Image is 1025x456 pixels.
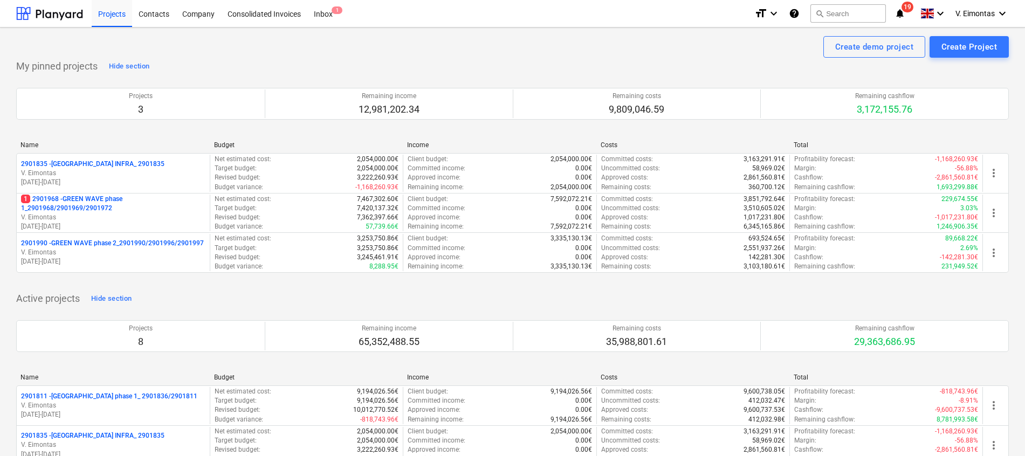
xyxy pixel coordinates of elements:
[551,195,592,204] p: 7,592,072.21€
[601,405,648,414] p: Approved costs :
[960,244,978,253] p: 2.69%
[794,387,855,396] p: Profitability forecast :
[21,257,205,266] p: [DATE] - [DATE]
[357,195,398,204] p: 7,467,302.60€
[21,431,164,440] p: 2901835 - [GEOGRAPHIC_DATA] INFRA_ 2901835
[855,92,914,101] p: Remaining cashflow
[215,195,271,204] p: Net estimated cost :
[937,222,978,231] p: 1,246,906.35€
[357,445,398,454] p: 3,222,260.93€
[21,440,205,450] p: V. Eimontas
[794,253,823,262] p: Cashflow :
[408,253,460,262] p: Approved income :
[935,445,978,454] p: -2,861,560.81€
[21,213,205,222] p: V. Eimontas
[744,244,785,253] p: 2,551,937.26€
[794,374,979,381] div: Total
[215,173,260,182] p: Revised budget :
[21,392,205,419] div: 2901811 -[GEOGRAPHIC_DATA] phase 1_ 2901836/2901811V. Eimontas[DATE]-[DATE]
[357,173,398,182] p: 3,222,260.93€
[407,141,592,149] div: Income
[935,427,978,436] p: -1,168,260.93€
[359,335,419,348] p: 65,352,488.55
[996,7,1009,20] i: keyboard_arrow_down
[601,164,660,173] p: Uncommitted costs :
[794,244,816,253] p: Margin :
[575,204,592,213] p: 0.00€
[767,7,780,20] i: keyboard_arrow_down
[609,92,664,101] p: Remaining costs
[794,173,823,182] p: Cashflow :
[360,415,398,424] p: -818,743.96€
[357,213,398,222] p: 7,362,397.66€
[129,103,153,116] p: 3
[794,222,855,231] p: Remaining cashflow :
[935,213,978,222] p: -1,017,231.80€
[601,396,660,405] p: Uncommitted costs :
[987,167,1000,179] span: more_vert
[955,164,978,173] p: -56.88%
[794,204,816,213] p: Margin :
[215,183,263,192] p: Budget variance :
[408,387,448,396] p: Client budget :
[357,427,398,436] p: 2,054,000.00€
[16,60,98,73] p: My pinned projects
[794,164,816,173] p: Margin :
[408,155,448,164] p: Client budget :
[215,415,263,424] p: Budget variance :
[959,396,978,405] p: -8.91%
[748,234,785,243] p: 693,524.65€
[606,335,667,348] p: 35,988,801.61
[937,415,978,424] p: 8,781,993.58€
[902,2,913,12] span: 19
[357,387,398,396] p: 9,194,026.56€
[810,4,886,23] button: Search
[744,405,785,414] p: 9,600,737.53€
[794,213,823,222] p: Cashflow :
[366,222,398,231] p: 57,739.66€
[353,405,398,414] p: 10,012,770.52€
[357,396,398,405] p: 9,194,026.56€
[575,436,592,445] p: 0.00€
[21,248,205,257] p: V. Eimontas
[748,396,785,405] p: 412,032.47€
[794,234,855,243] p: Profitability forecast :
[357,253,398,262] p: 3,245,461.91€
[21,195,30,203] span: 1
[215,396,257,405] p: Target budget :
[215,253,260,262] p: Revised budget :
[21,160,164,169] p: 2901835 - [GEOGRAPHIC_DATA] INFRA_ 2901835
[744,387,785,396] p: 9,600,738.05€
[215,244,257,253] p: Target budget :
[895,7,905,20] i: notifications
[815,9,824,18] span: search
[940,387,978,396] p: -818,743.96€
[955,436,978,445] p: -56.88%
[941,40,997,54] div: Create Project
[930,36,1009,58] button: Create Project
[408,405,460,414] p: Approved income :
[941,262,978,271] p: 231,949.52€
[214,141,399,149] div: Budget
[21,195,205,232] div: 12901968 -GREEN WAVE phase 1_2901968/2901969/2901972V. Eimontas[DATE]-[DATE]
[21,222,205,231] p: [DATE] - [DATE]
[601,141,786,149] div: Costs
[21,178,205,187] p: [DATE] - [DATE]
[408,234,448,243] p: Client budget :
[16,292,80,305] p: Active projects
[408,244,465,253] p: Committed income :
[601,234,653,243] p: Committed costs :
[987,399,1000,412] span: more_vert
[551,262,592,271] p: 3,335,130.13€
[601,436,660,445] p: Uncommitted costs :
[754,7,767,20] i: format_size
[748,183,785,192] p: 360,700.12€
[575,405,592,414] p: 0.00€
[744,427,785,436] p: 3,163,291.91€
[408,183,464,192] p: Remaining income :
[945,234,978,243] p: 89,668.22€
[408,445,460,454] p: Approved income :
[357,164,398,173] p: 2,054,000.00€
[575,213,592,222] p: 0.00€
[789,7,800,20] i: Knowledge base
